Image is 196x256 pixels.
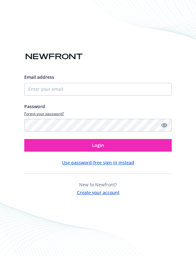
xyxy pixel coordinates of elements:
input: Enter your email [24,83,172,96]
img: Newfront logo [24,51,84,62]
button: Login [24,139,172,152]
label: Password [24,103,172,110]
button: Create your account [77,188,119,196]
span: New to Newfront? [79,182,117,188]
span: Login [92,142,104,148]
a: Show password [160,121,168,129]
span: Email address [24,74,54,80]
input: Enter your password [24,119,172,131]
a: Forgot your password? [24,111,64,116]
button: Use password-free sign in instead [62,159,134,166]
